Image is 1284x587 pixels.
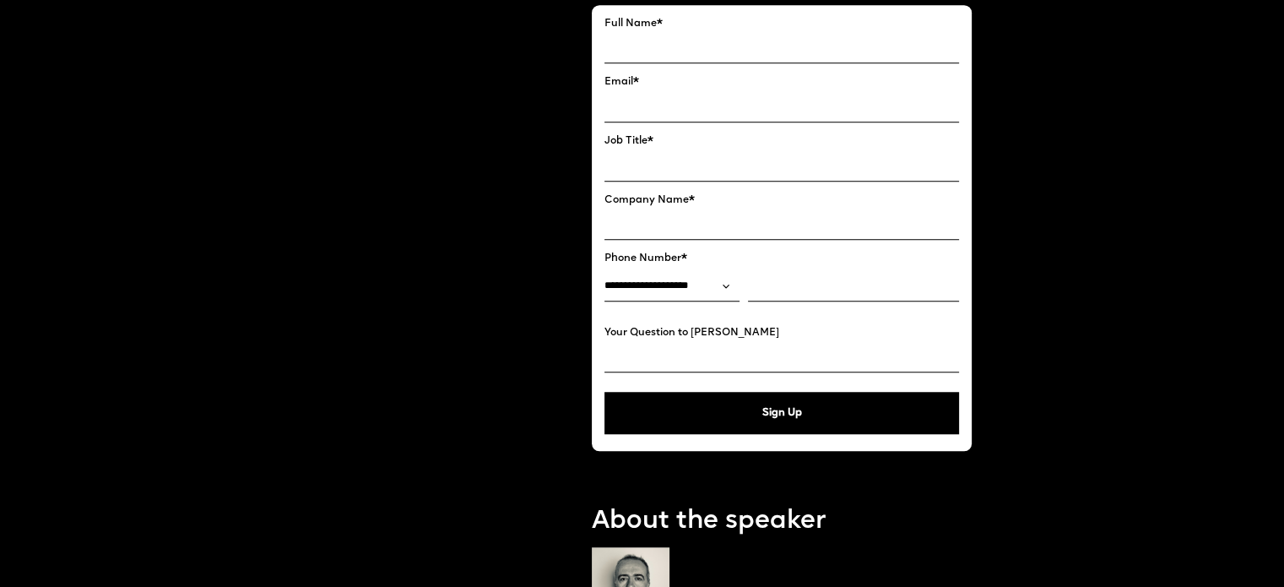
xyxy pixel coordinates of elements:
p: About the speaker [592,504,972,541]
label: Your Question to [PERSON_NAME] [604,327,959,340]
label: Company Name [604,194,959,207]
label: Email [604,76,959,89]
label: Phone Number [604,253,959,265]
label: Full Name [604,18,959,30]
button: Sign Up [604,392,959,434]
label: Job Title [604,135,959,148]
